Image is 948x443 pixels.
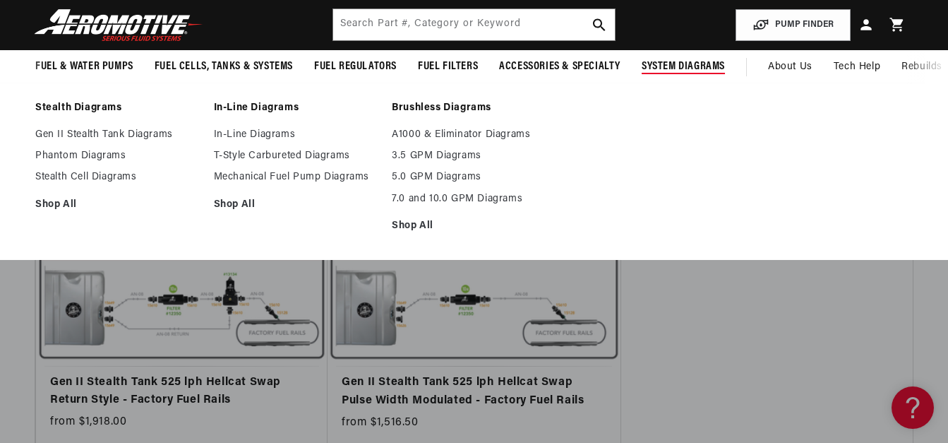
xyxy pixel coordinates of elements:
span: About Us [768,61,812,72]
a: In-Line Diagrams [214,102,378,114]
a: 5.0 GPM Diagrams [392,171,556,184]
a: 7.0 and 10.0 GPM Diagrams [392,193,556,206]
a: Brushless Diagrams [392,102,556,114]
a: Mechanical Fuel Pump Diagrams [214,171,378,184]
a: 3.5 GPM Diagrams [392,150,556,163]
button: PUMP FINDER [736,9,851,41]
a: Phantom Diagrams [35,150,200,163]
a: Shop All [392,220,556,232]
span: Fuel & Water Pumps [35,59,133,74]
span: Accessories & Specialty [499,59,620,74]
span: Fuel Cells, Tanks & Systems [155,59,293,74]
img: Aeromotive [30,8,207,42]
a: Gen II Stealth Tank Diagrams [35,129,200,141]
a: In-Line Diagrams [214,129,378,141]
a: A1000 & Eliminator Diagrams [392,129,556,141]
summary: Accessories & Specialty [488,50,631,83]
summary: Tech Help [823,50,891,84]
summary: Fuel & Water Pumps [25,50,144,83]
span: Rebuilds [901,59,942,75]
a: Shop All [35,199,200,211]
input: Search by Part Number, Category or Keyword [333,9,615,40]
a: About Us [757,50,823,84]
span: Fuel Filters [418,59,478,74]
summary: System Diagrams [631,50,736,83]
a: Gen II Stealth Tank 525 lph Hellcat Swap Pulse Width Modulated - Factory Fuel Rails [342,374,606,410]
span: Fuel Regulators [314,59,397,74]
a: Stealth Diagrams [35,102,200,114]
summary: Fuel Cells, Tanks & Systems [144,50,304,83]
a: T-Style Carbureted Diagrams [214,150,378,163]
span: Tech Help [834,59,880,75]
span: System Diagrams [642,59,725,74]
summary: Fuel Regulators [304,50,407,83]
summary: Fuel Filters [407,50,488,83]
a: Gen II Stealth Tank 525 lph Hellcat Swap Return Style - Factory Fuel Rails [50,374,313,410]
a: Stealth Cell Diagrams [35,171,200,184]
a: Shop All [214,199,378,211]
button: search button [584,9,615,40]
